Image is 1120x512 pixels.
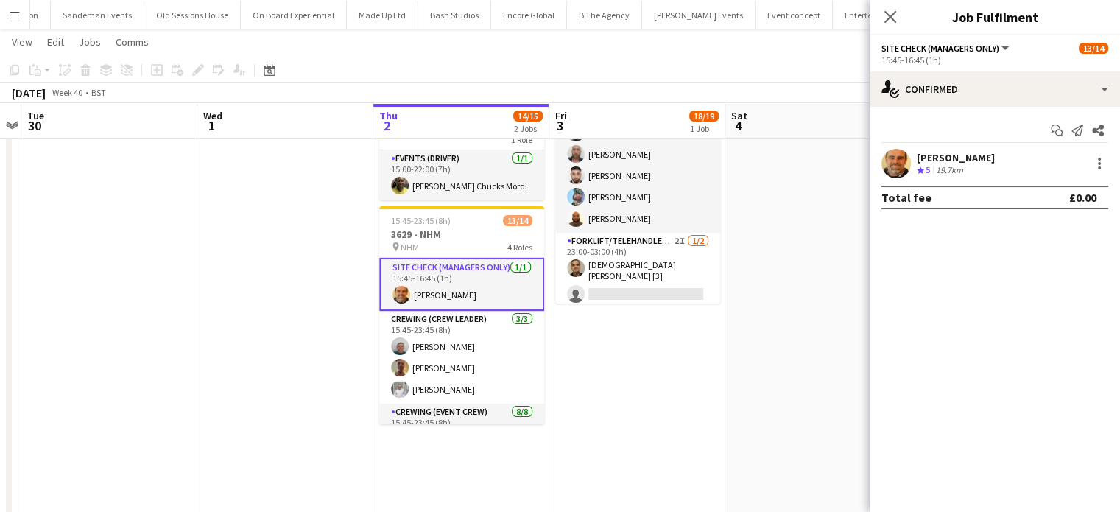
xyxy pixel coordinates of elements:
div: 15:45-16:45 (1h) [881,55,1108,66]
span: 5 [926,164,930,175]
span: 13/14 [503,215,532,226]
span: 1 [201,117,222,134]
div: [DATE] [12,85,46,100]
span: Tue [27,109,44,122]
span: 4 [729,117,747,134]
span: Week 40 [49,87,85,98]
span: 3 [553,117,567,134]
span: Edit [47,35,64,49]
app-card-role: Crewing (Crew Leader)3/315:45-23:45 (8h)[PERSON_NAME][PERSON_NAME][PERSON_NAME] [379,311,544,404]
div: 1 Job [690,123,718,134]
app-job-card: 15:45-23:45 (8h)13/143629 - NHM NHM4 RolesSite Check (Managers Only)1/115:45-16:45 (1h)[PERSON_NA... [379,206,544,424]
span: 18/19 [689,111,719,122]
span: Fri [555,109,567,122]
h3: Job Fulfilment [870,7,1120,27]
button: [PERSON_NAME] Events [642,1,756,29]
a: Edit [41,32,70,52]
app-job-card: 15:00-22:00 (7h)1/13603 - Panel Van Delivery (Peugeot)1 RoleEvents (Driver)1/115:00-22:00 (7h)[PE... [379,85,544,200]
app-card-role: Forklift/Telehandler operator2I1/223:00-03:00 (4h)[DEMOGRAPHIC_DATA][PERSON_NAME] [3] [555,233,720,309]
span: 4 Roles [507,242,532,253]
div: Total fee [881,190,931,205]
button: Encore Global [491,1,567,29]
div: 19.7km [933,164,966,177]
span: NHM [401,242,419,253]
span: Wed [203,109,222,122]
button: Site Check (Managers Only) [881,43,1011,54]
button: Old Sessions House [144,1,241,29]
h3: 3629 - NHM [379,228,544,241]
a: Jobs [73,32,107,52]
span: Jobs [79,35,101,49]
span: 1 Role [511,134,532,145]
span: 14/15 [513,111,543,122]
span: Comms [116,35,149,49]
button: On Board Experiential [241,1,347,29]
button: Bash Studios [418,1,491,29]
div: 2 Jobs [514,123,542,134]
span: 15:45-23:45 (8h) [391,215,451,226]
div: £0.00 [1069,190,1096,205]
button: Made Up Ltd [347,1,418,29]
a: View [6,32,38,52]
span: 13/14 [1079,43,1108,54]
div: Confirmed [870,71,1120,107]
app-job-card: 06:00-03:00 (21h) (Sat)18/193629 - NHM (SHOW COVER) NHM6 Roles[PERSON_NAME][PERSON_NAME][PERSON_N... [555,85,720,304]
span: Sat [731,109,747,122]
app-card-role: Site Check (Managers Only)1/115:45-16:45 (1h)[PERSON_NAME] [379,258,544,311]
div: [PERSON_NAME] [917,151,995,164]
app-card-role: Events (Driver)1/115:00-22:00 (7h)[PERSON_NAME] Chucks Mordi [379,150,544,200]
a: Comms [110,32,155,52]
span: View [12,35,32,49]
button: Sandeman Events [51,1,144,29]
span: Thu [379,109,398,122]
button: Event concept [756,1,833,29]
div: BST [91,87,106,98]
button: B The Agency [567,1,642,29]
span: 30 [25,117,44,134]
button: Entertec [833,1,889,29]
span: 2 [377,117,398,134]
span: Site Check (Managers Only) [881,43,999,54]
